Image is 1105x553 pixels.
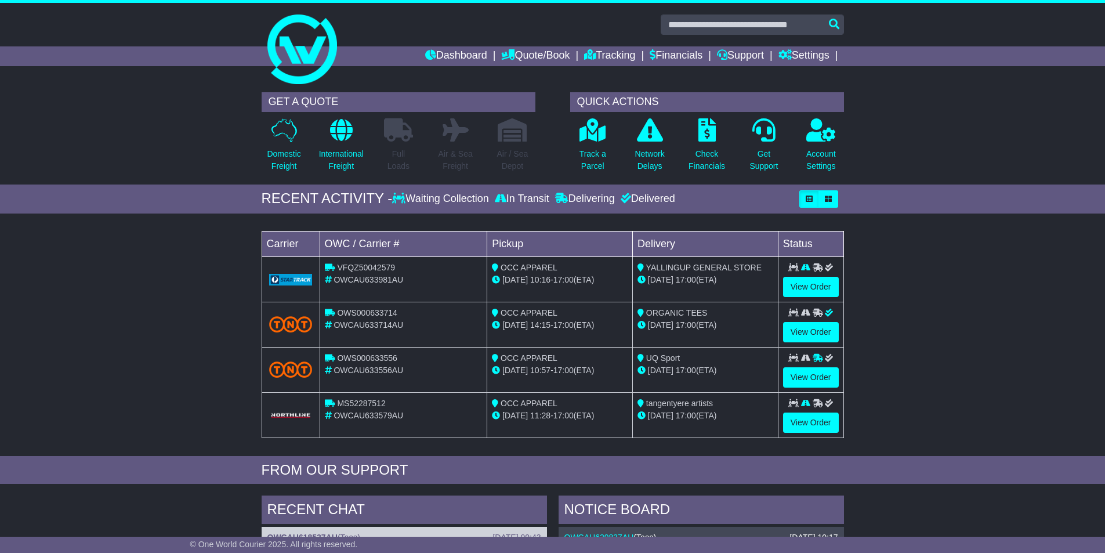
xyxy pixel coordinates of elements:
[553,366,574,375] span: 17:00
[584,46,635,66] a: Tracking
[717,46,764,66] a: Support
[570,92,844,112] div: QUICK ACTIONS
[492,364,628,377] div: - (ETA)
[262,462,844,479] div: FROM OUR SUPPORT
[269,362,313,377] img: TNT_Domestic.png
[637,319,773,331] div: (ETA)
[492,533,541,543] div: [DATE] 09:43
[530,411,550,420] span: 11:28
[618,193,675,205] div: Delivered
[806,148,836,172] p: Account Settings
[337,263,395,272] span: VFQZ50042579
[340,533,358,542] span: Tees
[502,366,528,375] span: [DATE]
[648,320,673,330] span: [DATE]
[334,411,403,420] span: OWCAU633579AU
[439,148,473,172] p: Air & Sea Freight
[501,399,557,408] span: OCC APPAREL
[749,148,778,172] p: Get Support
[269,412,313,419] img: GetCarrierServiceLogo
[530,320,550,330] span: 14:15
[337,308,397,317] span: OWS000633714
[778,46,829,66] a: Settings
[262,190,393,207] div: RECENT ACTIVITY -
[530,275,550,284] span: 10:16
[266,118,301,179] a: DomesticFreight
[262,231,320,256] td: Carrier
[553,411,574,420] span: 17:00
[648,275,673,284] span: [DATE]
[267,533,541,543] div: ( )
[579,148,606,172] p: Track a Parcel
[492,319,628,331] div: - (ETA)
[269,316,313,332] img: TNT_Domestic.png
[492,193,552,205] div: In Transit
[783,322,839,342] a: View Order
[502,411,528,420] span: [DATE]
[579,118,607,179] a: Track aParcel
[689,148,725,172] p: Check Financials
[676,411,696,420] span: 17:00
[262,92,535,112] div: GET A QUOTE
[337,399,385,408] span: MS52287512
[806,118,836,179] a: AccountSettings
[384,148,413,172] p: Full Loads
[676,275,696,284] span: 17:00
[783,367,839,388] a: View Order
[502,320,528,330] span: [DATE]
[334,275,403,284] span: OWCAU633981AU
[646,263,762,272] span: YALLINGUP GENERAL STORE
[337,353,397,363] span: OWS000633556
[646,308,708,317] span: ORGANIC TEES
[646,353,680,363] span: UQ Sport
[789,533,838,543] div: [DATE] 10:17
[778,231,843,256] td: Status
[501,263,557,272] span: OCC APPAREL
[564,533,634,542] a: OWCAU629837AU
[501,308,557,317] span: OCC APPAREL
[783,413,839,433] a: View Order
[637,410,773,422] div: (ETA)
[632,231,778,256] td: Delivery
[636,533,654,542] span: Tees
[334,320,403,330] span: OWCAU633714AU
[552,193,618,205] div: Delivering
[553,320,574,330] span: 17:00
[637,274,773,286] div: (ETA)
[425,46,487,66] a: Dashboard
[318,118,364,179] a: InternationalFreight
[676,320,696,330] span: 17:00
[646,399,713,408] span: tangentyere artists
[749,118,778,179] a: GetSupport
[634,118,665,179] a: NetworkDelays
[783,277,839,297] a: View Order
[637,364,773,377] div: (ETA)
[267,148,300,172] p: Domestic Freight
[501,353,557,363] span: OCC APPAREL
[650,46,702,66] a: Financials
[267,533,338,542] a: OWCAU618537AU
[648,411,673,420] span: [DATE]
[688,118,726,179] a: CheckFinancials
[635,148,664,172] p: Network Delays
[648,366,673,375] span: [DATE]
[487,231,633,256] td: Pickup
[553,275,574,284] span: 17:00
[190,540,358,549] span: © One World Courier 2025. All rights reserved.
[319,148,364,172] p: International Freight
[559,496,844,527] div: NOTICE BOARD
[392,193,491,205] div: Waiting Collection
[501,46,570,66] a: Quote/Book
[269,274,313,285] img: GetCarrierServiceLogo
[320,231,487,256] td: OWC / Carrier #
[564,533,838,543] div: ( )
[492,274,628,286] div: - (ETA)
[676,366,696,375] span: 17:00
[502,275,528,284] span: [DATE]
[262,496,547,527] div: RECENT CHAT
[334,366,403,375] span: OWCAU633556AU
[497,148,528,172] p: Air / Sea Depot
[492,410,628,422] div: - (ETA)
[530,366,550,375] span: 10:57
